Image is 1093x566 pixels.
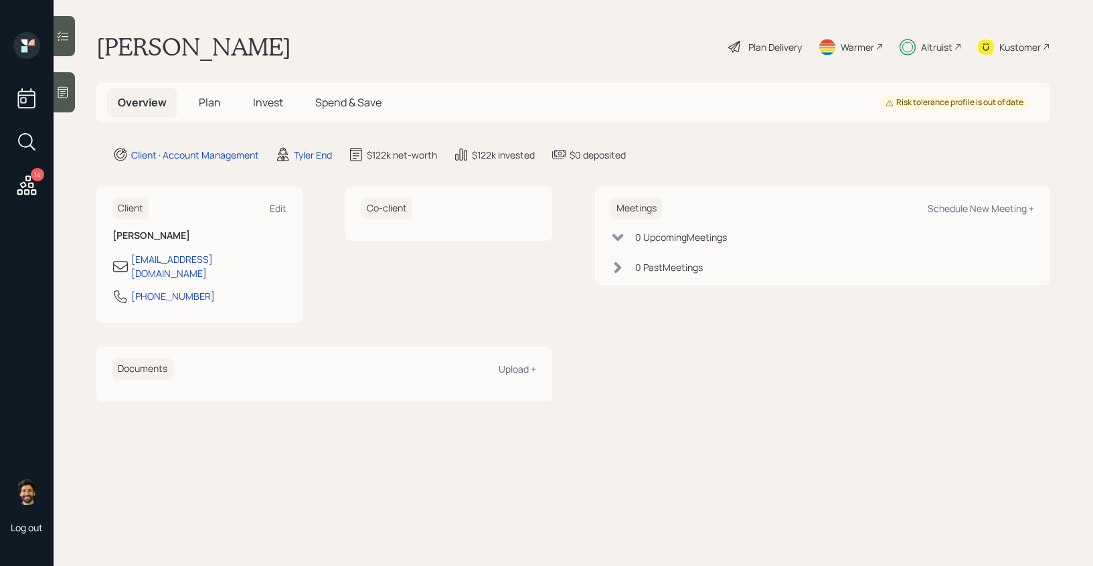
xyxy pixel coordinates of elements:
[112,230,286,242] h6: [PERSON_NAME]
[361,197,412,219] h6: Co-client
[131,289,215,303] div: [PHONE_NUMBER]
[112,358,173,380] h6: Documents
[118,95,167,110] span: Overview
[999,40,1041,54] div: Kustomer
[13,478,40,505] img: eric-schwartz-headshot.png
[472,148,535,162] div: $122k invested
[611,197,662,219] h6: Meetings
[294,148,332,162] div: Tyler End
[841,40,874,54] div: Warmer
[367,148,437,162] div: $122k net-worth
[315,95,382,110] span: Spend & Save
[886,97,1023,108] div: Risk tolerance profile is out of date
[199,95,221,110] span: Plan
[635,230,727,244] div: 0 Upcoming Meeting s
[112,197,149,219] h6: Client
[270,202,286,215] div: Edit
[31,168,44,181] div: 14
[928,202,1034,215] div: Schedule New Meeting +
[499,363,536,375] div: Upload +
[921,40,952,54] div: Altruist
[253,95,283,110] span: Invest
[96,32,291,62] h1: [PERSON_NAME]
[570,148,626,162] div: $0 deposited
[635,260,703,274] div: 0 Past Meeting s
[11,521,43,534] div: Log out
[131,252,286,280] div: [EMAIL_ADDRESS][DOMAIN_NAME]
[131,148,259,162] div: Client · Account Management
[748,40,802,54] div: Plan Delivery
